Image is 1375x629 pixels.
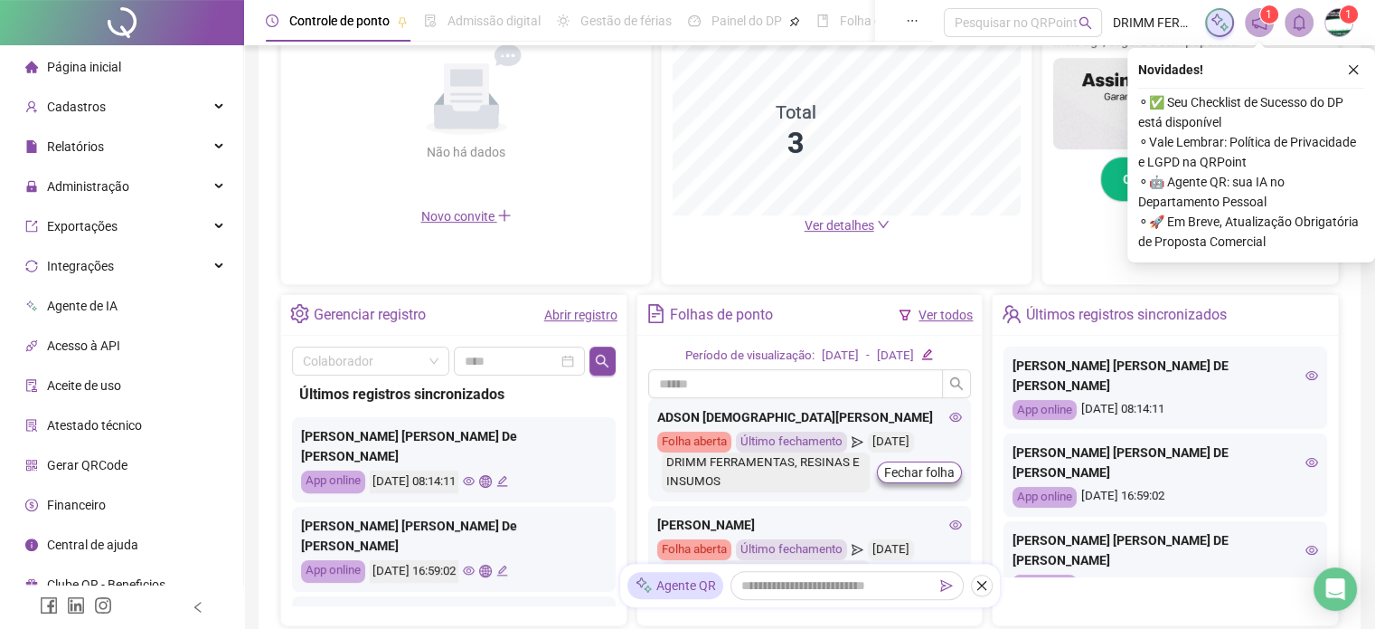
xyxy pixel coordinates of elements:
[816,14,829,27] span: book
[463,565,475,577] span: eye
[1251,14,1267,31] span: notification
[1012,400,1318,421] div: [DATE] 08:14:11
[1305,456,1318,469] span: eye
[1026,300,1227,330] div: Últimos registros sincronizados
[1113,13,1194,33] span: DRIMM FERRAMENTAS
[301,516,607,556] div: [PERSON_NAME] [PERSON_NAME] De [PERSON_NAME]
[805,218,874,233] span: Ver detalhes
[47,259,114,273] span: Integrações
[868,432,914,453] div: [DATE]
[595,354,609,368] span: search
[47,299,118,313] span: Agente de IA
[496,475,508,487] span: edit
[67,596,85,615] span: linkedin
[25,260,38,272] span: sync
[635,577,653,596] img: sparkle-icon.fc2bf0ac1784a2077858766a79e2daf3.svg
[646,304,665,323] span: file-text
[1210,13,1229,33] img: sparkle-icon.fc2bf0ac1784a2077858766a79e2daf3.svg
[1266,8,1272,21] span: 1
[918,308,973,322] a: Ver todos
[736,539,847,560] div: Último fechamento
[657,515,963,535] div: [PERSON_NAME]
[192,601,204,614] span: left
[822,347,859,366] div: [DATE]
[1100,157,1280,202] button: Chega de papelada!
[906,14,918,27] span: ellipsis
[497,208,512,223] span: plus
[1012,530,1318,570] div: [PERSON_NAME] [PERSON_NAME] DE [PERSON_NAME]
[25,339,38,352] span: api
[940,579,953,592] span: send
[627,572,723,599] div: Agente QR
[949,411,962,424] span: eye
[1138,92,1364,132] span: ⚬ ✅ Seu Checklist de Sucesso do DP está disponível
[1012,575,1077,596] div: App online
[447,14,541,28] span: Admissão digital
[1138,132,1364,172] span: ⚬ Vale Lembrar: Política de Privacidade e LGPD na QRPoint
[25,180,38,193] span: lock
[47,577,165,592] span: Clube QR - Beneficios
[1078,16,1092,30] span: search
[301,471,365,493] div: App online
[47,378,121,393] span: Aceite de uso
[1002,304,1021,323] span: team
[421,209,512,224] span: Novo convite
[1012,487,1318,508] div: [DATE] 16:59:02
[884,462,955,482] span: Fechar folha
[580,14,672,28] span: Gestão de férias
[47,338,120,353] span: Acesso à API
[670,300,773,330] div: Folhas de ponto
[877,347,914,366] div: [DATE]
[789,16,800,27] span: pushpin
[852,539,863,560] span: send
[1138,172,1364,212] span: ⚬ 🤖 Agente QR: sua IA no Departamento Pessoal
[47,538,138,552] span: Central de ajuda
[25,140,38,153] span: file
[1291,14,1307,31] span: bell
[899,309,911,321] span: filter
[25,220,38,233] span: export
[25,538,38,551] span: info-circle
[463,475,475,487] span: eye
[94,596,112,615] span: instagram
[1012,443,1318,482] div: [PERSON_NAME] [PERSON_NAME] DE [PERSON_NAME]
[840,14,956,28] span: Folha de pagamento
[47,139,104,154] span: Relatórios
[424,14,437,27] span: file-done
[975,579,988,592] span: close
[479,565,491,577] span: global
[47,458,127,472] span: Gerar QRCode
[496,565,508,577] span: edit
[544,308,617,322] a: Abrir registro
[479,475,491,487] span: global
[25,100,38,113] span: user-add
[301,560,365,583] div: App online
[370,471,458,493] div: [DATE] 08:14:11
[662,453,871,492] div: DRIMM FERRAMENTAS, RESINAS E INSUMOS
[25,61,38,73] span: home
[383,142,550,162] div: Não há dados
[866,347,870,366] div: -
[1012,356,1318,396] div: [PERSON_NAME] [PERSON_NAME] DE [PERSON_NAME]
[301,426,607,466] div: [PERSON_NAME] [PERSON_NAME] De [PERSON_NAME]
[736,432,847,453] div: Último fechamento
[47,100,106,114] span: Cadastros
[1345,8,1351,21] span: 1
[949,376,964,391] span: search
[1012,575,1318,596] div: [DATE] 13:04:52
[1123,169,1238,189] span: Chega de papelada!
[662,560,871,600] div: DRIMM FERRAMENTAS, RESINAS E INSUMOS
[314,300,426,330] div: Gerenciar registro
[1314,567,1357,611] div: Open Intercom Messenger
[290,304,309,323] span: setting
[877,218,890,231] span: down
[299,383,608,405] div: Últimos registros sincronizados
[921,348,933,360] span: edit
[949,519,962,531] span: eye
[1053,58,1327,149] img: banner%2F02c71560-61a6-44d4-94b9-c8ab97240462.png
[47,60,121,74] span: Página inicial
[1347,63,1360,76] span: close
[657,432,731,453] div: Folha aberta
[266,14,278,27] span: clock-circle
[1305,544,1318,557] span: eye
